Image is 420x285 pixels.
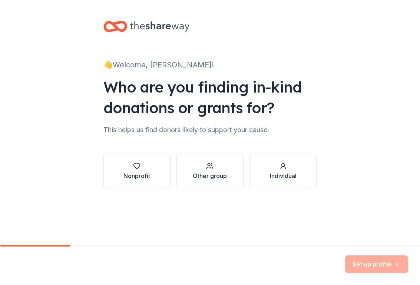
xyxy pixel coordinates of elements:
button: Nonprofit [103,154,171,189]
div: This helps us find donors likely to support your cause. [103,124,317,136]
button: Other group [176,154,244,189]
button: Individual [249,154,317,189]
div: Nonprofit [123,171,150,180]
div: 👋 Welcome, [PERSON_NAME]! [103,59,317,71]
div: Other group [193,171,227,180]
div: Individual [270,171,297,180]
div: Who are you finding in-kind donations or grants for? [103,77,317,118]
